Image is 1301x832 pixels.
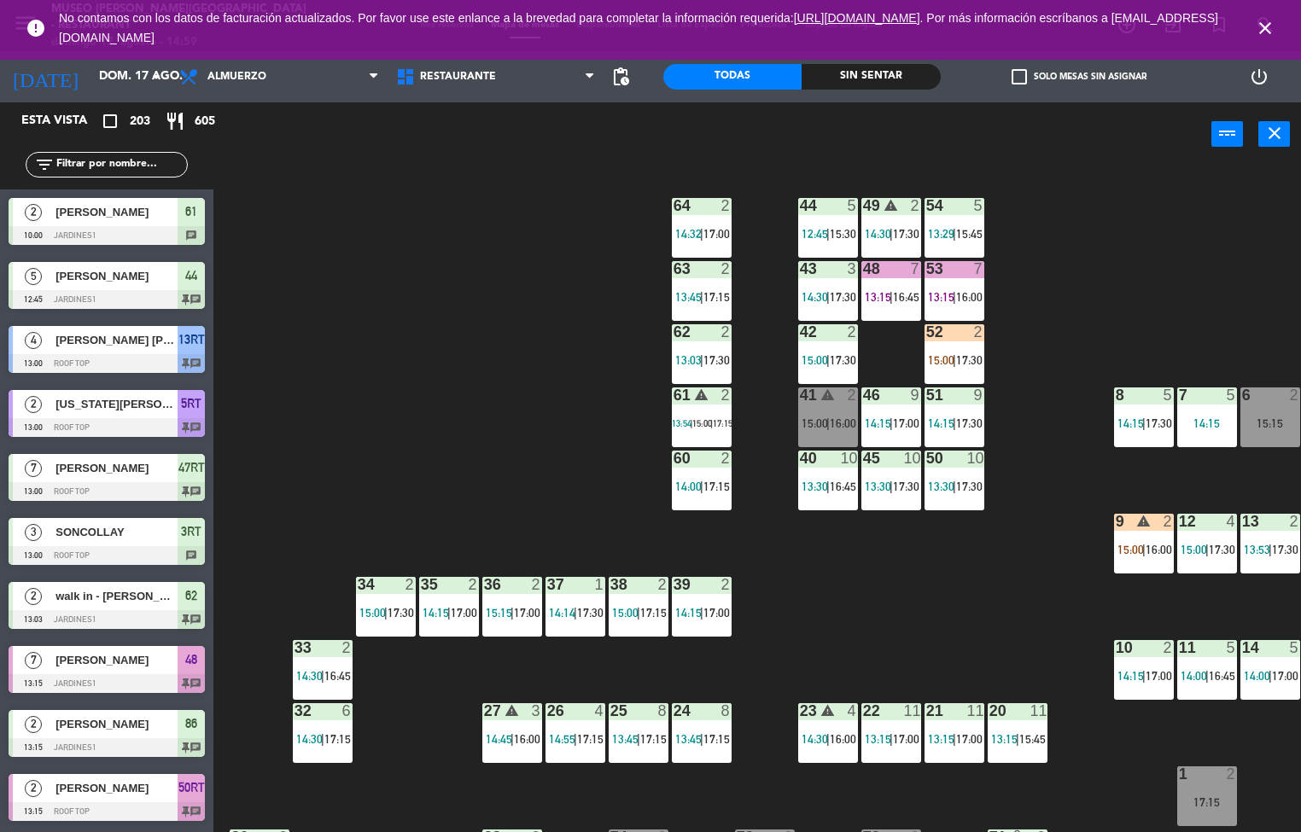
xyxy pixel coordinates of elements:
[195,112,215,131] span: 605
[146,67,166,87] i: arrow_drop_down
[847,324,857,340] div: 2
[830,732,856,746] span: 16:00
[324,669,351,683] span: 16:45
[991,732,1018,746] span: 13:15
[893,416,919,430] span: 17:00
[510,606,514,620] span: |
[903,451,920,466] div: 10
[1272,669,1298,683] span: 17:00
[1116,514,1117,529] div: 9
[484,577,485,592] div: 36
[1177,417,1237,429] div: 14:15
[574,606,577,620] span: |
[55,779,178,797] span: [PERSON_NAME]
[1242,640,1243,655] div: 14
[55,651,178,669] span: [PERSON_NAME]
[505,703,519,718] i: warning
[510,732,514,746] span: |
[1242,387,1243,403] div: 6
[890,480,893,493] span: |
[802,480,828,493] span: 13:30
[34,154,55,175] i: filter_list
[890,732,893,746] span: |
[1272,543,1298,556] span: 17:30
[903,703,920,719] div: 11
[1226,766,1236,782] div: 2
[830,416,856,430] span: 16:00
[1117,416,1144,430] span: 14:15
[865,480,891,493] span: 13:30
[826,416,830,430] span: |
[690,418,692,428] span: |
[700,290,703,304] span: |
[423,606,449,620] span: 14:15
[1012,69,1027,84] span: check_box_outline_blank
[1211,121,1243,147] button: power_input
[207,71,266,83] span: Almuerzo
[700,353,703,367] span: |
[1249,67,1269,87] i: power_settings_new
[1205,669,1209,683] span: |
[826,480,830,493] span: |
[1205,543,1209,556] span: |
[800,324,801,340] div: 42
[549,606,575,620] span: 14:14
[884,198,898,212] i: warning
[802,416,828,430] span: 15:00
[910,261,920,276] div: 7
[721,324,731,340] div: 2
[700,480,703,493] span: |
[800,387,801,403] div: 41
[296,732,323,746] span: 14:30
[610,577,611,592] div: 38
[531,577,541,592] div: 2
[865,416,891,430] span: 14:15
[928,732,954,746] span: 13:15
[675,227,702,241] span: 14:32
[890,290,893,304] span: |
[486,606,512,620] span: 15:15
[321,669,324,683] span: |
[953,227,956,241] span: |
[26,18,46,38] i: error
[956,290,983,304] span: 16:00
[55,331,178,349] span: [PERSON_NAME] [PERSON_NAME]
[721,703,731,719] div: 8
[1289,387,1299,403] div: 2
[703,353,730,367] span: 17:30
[700,227,703,241] span: |
[910,198,920,213] div: 2
[577,606,604,620] span: 17:30
[956,480,983,493] span: 17:30
[531,703,541,719] div: 3
[703,732,730,746] span: 17:15
[185,201,197,222] span: 61
[612,606,639,620] span: 15:00
[55,395,178,413] span: [US_STATE][PERSON_NAME]
[721,451,731,466] div: 2
[926,387,927,403] div: 51
[1244,543,1270,556] span: 13:53
[405,577,415,592] div: 2
[802,64,940,90] div: Sin sentar
[663,64,802,90] div: Todas
[341,703,352,719] div: 6
[359,606,386,620] span: 15:00
[341,640,352,655] div: 2
[675,480,702,493] span: 14:00
[181,393,201,414] span: 5RT
[181,521,201,542] span: 3RT
[928,353,954,367] span: 15:00
[928,290,954,304] span: 13:15
[802,732,828,746] span: 14:30
[1116,387,1117,403] div: 8
[384,606,388,620] span: |
[420,71,496,83] span: Restaurante
[966,451,983,466] div: 10
[421,577,422,592] div: 35
[953,732,956,746] span: |
[1117,543,1144,556] span: 15:00
[830,290,856,304] span: 17:30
